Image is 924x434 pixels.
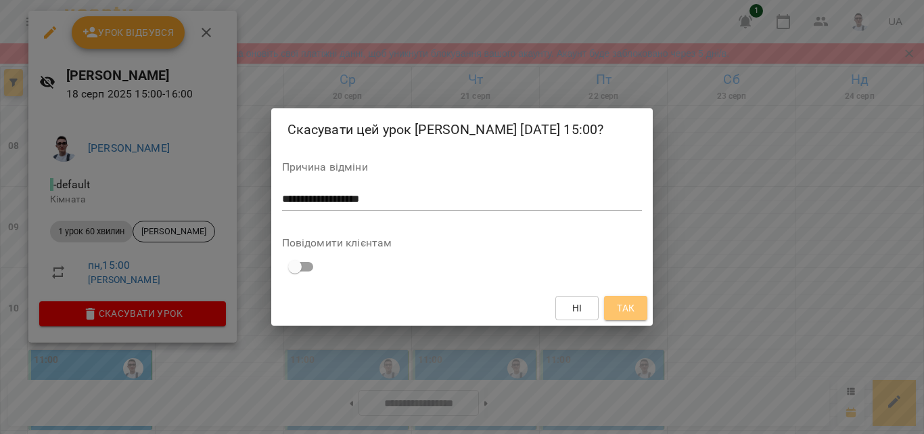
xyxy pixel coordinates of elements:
[287,119,637,140] h2: Скасувати цей урок [PERSON_NAME] [DATE] 15:00?
[282,162,643,173] label: Причина відміни
[282,238,643,248] label: Повідомити клієнтам
[555,296,599,320] button: Ні
[617,300,634,316] span: Так
[604,296,647,320] button: Так
[572,300,582,316] span: Ні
